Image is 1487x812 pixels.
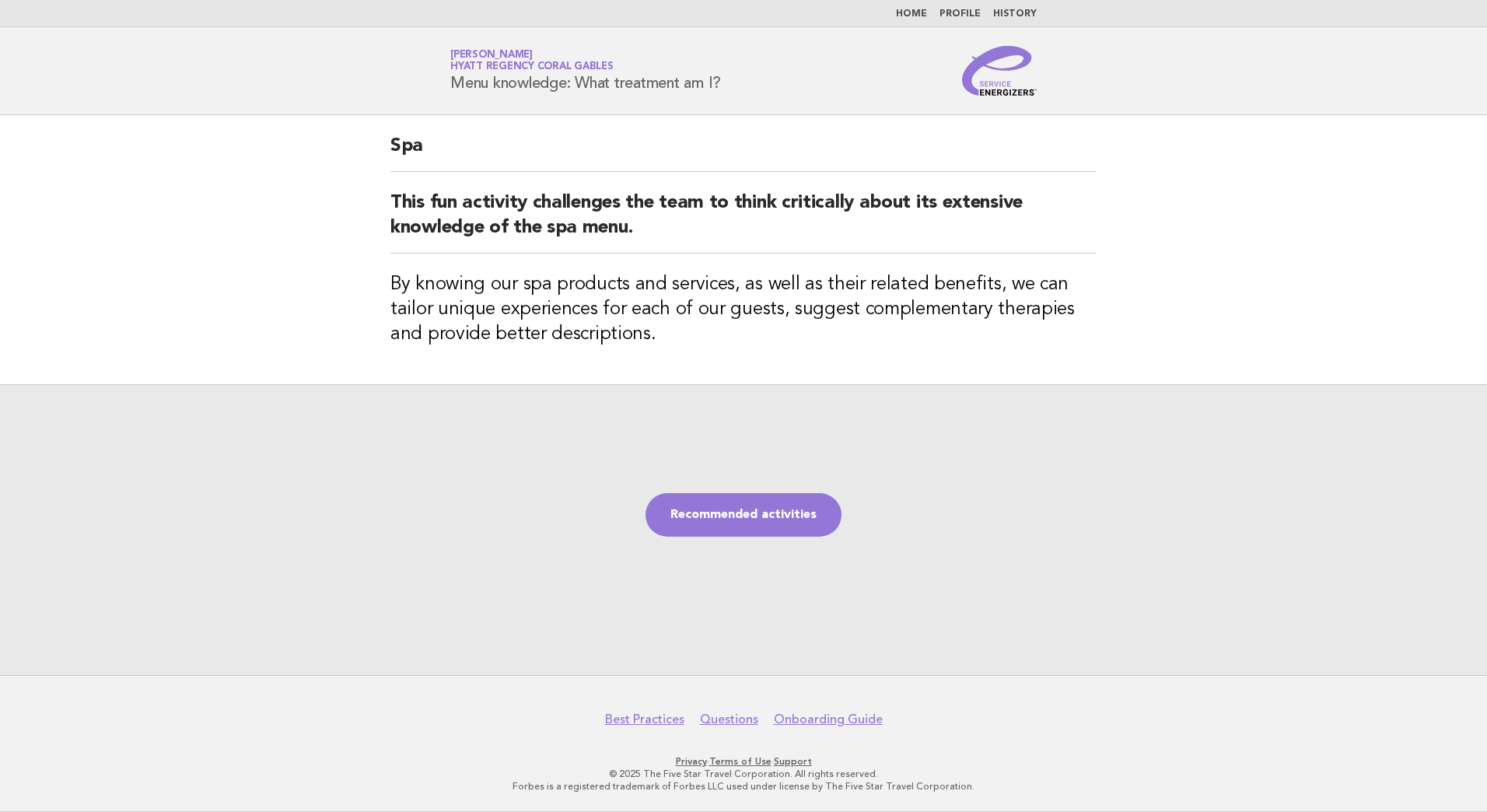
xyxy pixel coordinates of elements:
a: Best Practices [605,712,684,727]
h2: Spa [390,134,1097,172]
p: Forbes is a registered trademark of Forbes LLC used under license by The Five Star Travel Corpora... [268,780,1219,793]
h3: By knowing our spa products and services, as well as their related benefits, we can tailor unique... [390,272,1097,347]
p: · · [268,755,1219,768]
a: History [993,9,1037,19]
a: Terms of Use [709,756,771,767]
a: Home [896,9,927,19]
a: Support [774,756,812,767]
a: Recommended activities [646,493,841,537]
a: Onboarding Guide [774,712,883,727]
a: [PERSON_NAME]Hyatt Regency Coral Gables [450,50,614,72]
a: Privacy [676,756,707,767]
a: Profile [939,9,981,19]
span: Hyatt Regency Coral Gables [450,62,614,72]
h1: Menu knowledge: What treatment am I? [450,51,721,91]
a: Questions [700,712,758,727]
p: © 2025 The Five Star Travel Corporation. All rights reserved. [268,768,1219,780]
h2: This fun activity challenges the team to think critically about its extensive knowledge of the sp... [390,191,1097,254]
img: Service Energizers [962,46,1037,96]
